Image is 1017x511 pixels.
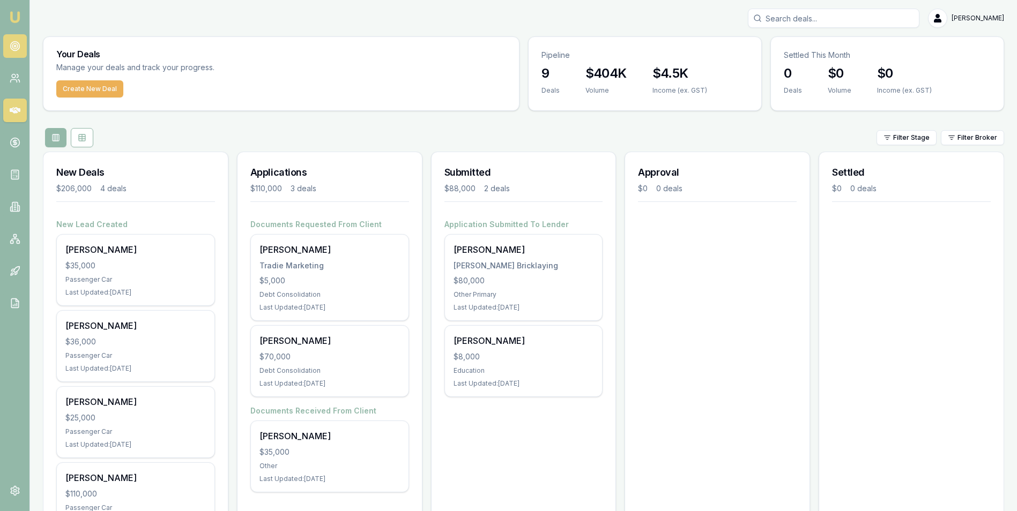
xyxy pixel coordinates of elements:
[941,130,1004,145] button: Filter Broker
[56,50,506,58] h3: Your Deals
[444,183,476,194] div: $88,000
[56,165,215,180] h3: New Deals
[65,364,206,373] div: Last Updated: [DATE]
[65,275,206,284] div: Passenger Car
[454,275,594,286] div: $80,000
[652,86,707,95] div: Income (ex. GST)
[454,351,594,362] div: $8,000
[656,183,682,194] div: 0 deals
[259,475,400,483] div: Last Updated: [DATE]
[832,165,991,180] h3: Settled
[250,405,409,416] h4: Documents Received From Client
[259,430,400,442] div: [PERSON_NAME]
[784,50,991,61] p: Settled This Month
[259,379,400,388] div: Last Updated: [DATE]
[541,86,560,95] div: Deals
[454,366,594,375] div: Education
[877,65,932,82] h3: $0
[259,290,400,299] div: Debt Consolidation
[585,86,627,95] div: Volume
[638,183,648,194] div: $0
[65,427,206,436] div: Passenger Car
[250,183,282,194] div: $110,000
[65,319,206,332] div: [PERSON_NAME]
[250,219,409,230] h4: Documents Requested From Client
[65,351,206,360] div: Passenger Car
[259,462,400,470] div: Other
[784,86,802,95] div: Deals
[454,290,594,299] div: Other Primary
[454,243,594,256] div: [PERSON_NAME]
[832,183,842,194] div: $0
[444,219,603,230] h4: Application Submitted To Lender
[444,165,603,180] h3: Submitted
[56,62,331,74] p: Manage your deals and track your progress.
[259,243,400,256] div: [PERSON_NAME]
[65,440,206,449] div: Last Updated: [DATE]
[585,65,627,82] h3: $404K
[65,336,206,347] div: $36,000
[957,133,997,142] span: Filter Broker
[65,260,206,271] div: $35,000
[259,275,400,286] div: $5,000
[828,86,851,95] div: Volume
[56,219,215,230] h4: New Lead Created
[877,86,932,95] div: Income (ex. GST)
[638,165,797,180] h3: Approval
[454,303,594,312] div: Last Updated: [DATE]
[65,471,206,484] div: [PERSON_NAME]
[541,65,560,82] h3: 9
[850,183,877,194] div: 0 deals
[828,65,851,82] h3: $0
[259,334,400,347] div: [PERSON_NAME]
[652,65,707,82] h3: $4.5K
[9,11,21,24] img: emu-icon-u.png
[454,260,594,271] div: [PERSON_NAME] Bricklaying
[952,14,1004,22] span: [PERSON_NAME]
[259,447,400,457] div: $35,000
[259,260,400,271] div: Tradie Marketing
[454,334,594,347] div: [PERSON_NAME]
[250,165,409,180] h3: Applications
[484,183,510,194] div: 2 deals
[259,303,400,312] div: Last Updated: [DATE]
[100,183,127,194] div: 4 deals
[65,412,206,423] div: $25,000
[259,366,400,375] div: Debt Consolidation
[454,379,594,388] div: Last Updated: [DATE]
[784,65,802,82] h3: 0
[291,183,316,194] div: 3 deals
[65,489,206,499] div: $110,000
[893,133,930,142] span: Filter Stage
[56,80,123,97] button: Create New Deal
[877,130,937,145] button: Filter Stage
[259,351,400,362] div: $70,000
[541,50,748,61] p: Pipeline
[65,395,206,408] div: [PERSON_NAME]
[65,288,206,297] div: Last Updated: [DATE]
[748,9,919,28] input: Search deals
[56,183,92,194] div: $206,000
[65,243,206,256] div: [PERSON_NAME]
